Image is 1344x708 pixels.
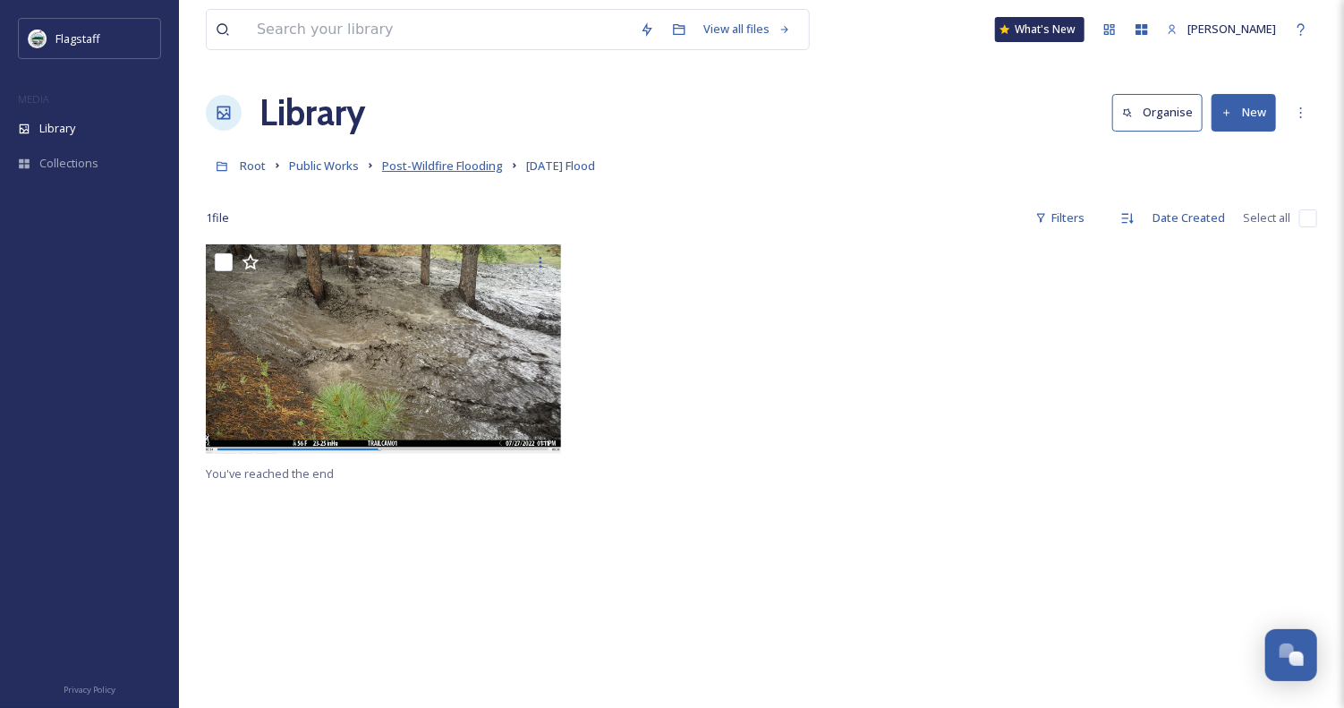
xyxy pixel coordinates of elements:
[240,155,266,176] a: Root
[248,10,631,49] input: Search your library
[206,465,334,482] span: You've reached the end
[1212,94,1276,131] button: New
[1112,94,1212,131] a: Organise
[1187,21,1276,37] span: [PERSON_NAME]
[695,12,800,47] a: View all files
[1158,12,1285,47] a: [PERSON_NAME]
[1243,209,1290,226] span: Select all
[29,30,47,47] img: images%20%282%29.jpeg
[259,86,365,140] a: Library
[382,155,503,176] a: Post-Wildfire Flooding
[289,155,359,176] a: Public Works
[240,158,266,174] span: Root
[382,158,503,174] span: Post-Wildfire Flooding
[39,120,75,137] span: Library
[995,17,1085,42] a: What's New
[1144,200,1234,235] div: Date Created
[289,158,359,174] span: Public Works
[206,244,561,454] img: Capture.png
[1112,94,1203,131] button: Organise
[526,155,595,176] a: [DATE] Flood
[526,158,595,174] span: [DATE] Flood
[1265,629,1317,681] button: Open Chat
[1026,200,1093,235] div: Filters
[18,92,49,106] span: MEDIA
[55,30,100,47] span: Flagstaff
[206,209,229,226] span: 1 file
[39,155,98,172] span: Collections
[64,678,115,699] a: Privacy Policy
[64,684,115,695] span: Privacy Policy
